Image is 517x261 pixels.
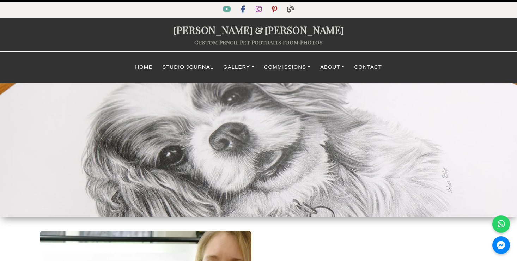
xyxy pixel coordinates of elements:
a: Instagram [251,7,268,13]
a: Gallery [218,60,259,74]
a: Pinterest [268,7,283,13]
a: Messenger [492,236,510,254]
a: Custom Pencil Pet Portraits from Photos [194,38,323,46]
a: Commissions [259,60,315,74]
a: Studio Journal [157,60,218,74]
a: YouTube [219,7,237,13]
a: WhatsApp [492,215,510,233]
a: Blog [283,7,298,13]
a: [PERSON_NAME]&[PERSON_NAME] [173,23,344,36]
a: About [315,60,349,74]
a: Contact [349,60,387,74]
a: Home [130,60,157,74]
span: & [253,23,264,36]
a: Facebook [237,7,251,13]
